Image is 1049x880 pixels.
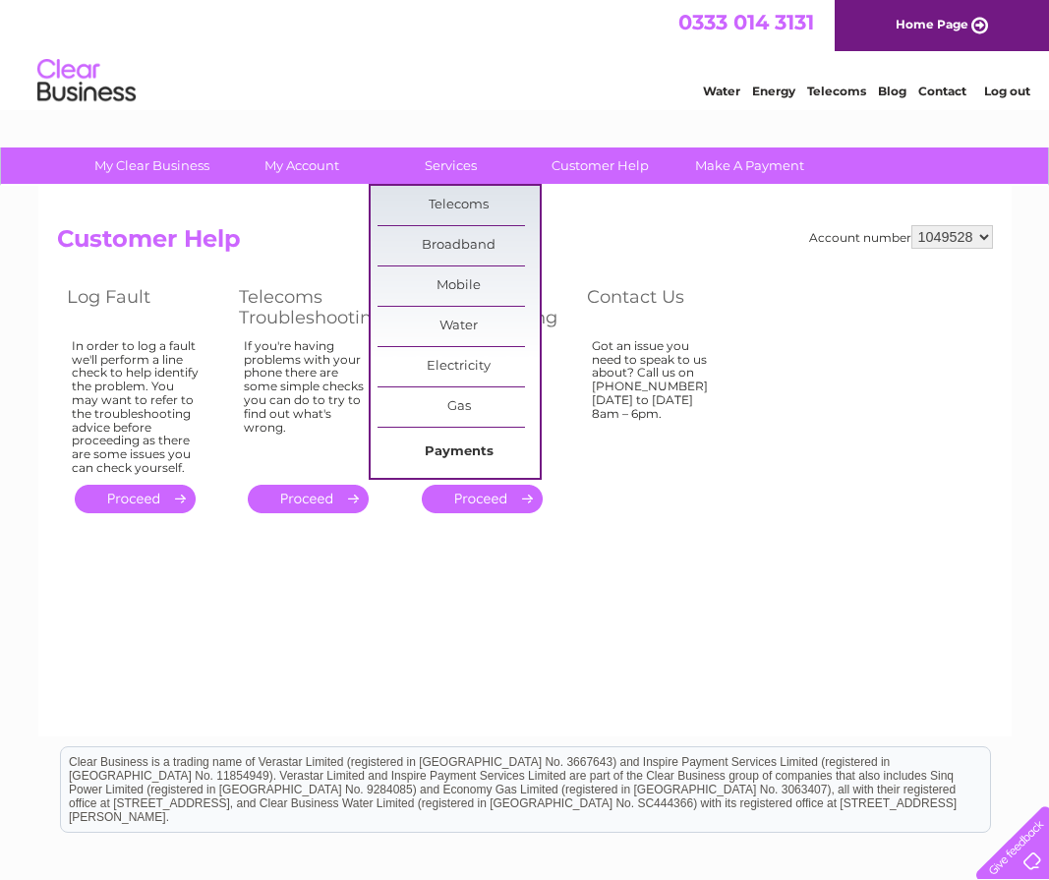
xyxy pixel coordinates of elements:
[244,339,374,467] div: If you're having problems with your phone there are some simple checks you can do to try to find ...
[370,147,532,184] a: Services
[248,485,369,513] a: .
[57,281,229,333] th: Log Fault
[878,84,906,98] a: Blog
[752,84,795,98] a: Energy
[36,51,137,111] img: logo.png
[378,347,540,386] a: Electricity
[378,433,540,472] a: Payments
[71,147,233,184] a: My Clear Business
[807,84,866,98] a: Telecoms
[984,84,1030,98] a: Log out
[669,147,831,184] a: Make A Payment
[378,266,540,306] a: Mobile
[378,226,540,265] a: Broadband
[75,485,196,513] a: .
[809,225,993,249] div: Account number
[229,281,403,333] th: Telecoms Troubleshooting
[918,84,966,98] a: Contact
[72,339,200,475] div: In order to log a fault we'll perform a line check to help identify the problem. You may want to ...
[422,485,543,513] a: .
[519,147,681,184] a: Customer Help
[592,339,720,467] div: Got an issue you need to speak to us about? Call us on [PHONE_NUMBER] [DATE] to [DATE] 8am – 6pm.
[220,147,382,184] a: My Account
[378,387,540,427] a: Gas
[678,10,814,34] a: 0333 014 3131
[703,84,740,98] a: Water
[577,281,749,333] th: Contact Us
[57,225,993,263] h2: Customer Help
[61,11,990,95] div: Clear Business is a trading name of Verastar Limited (registered in [GEOGRAPHIC_DATA] No. 3667643...
[378,186,540,225] a: Telecoms
[378,307,540,346] a: Water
